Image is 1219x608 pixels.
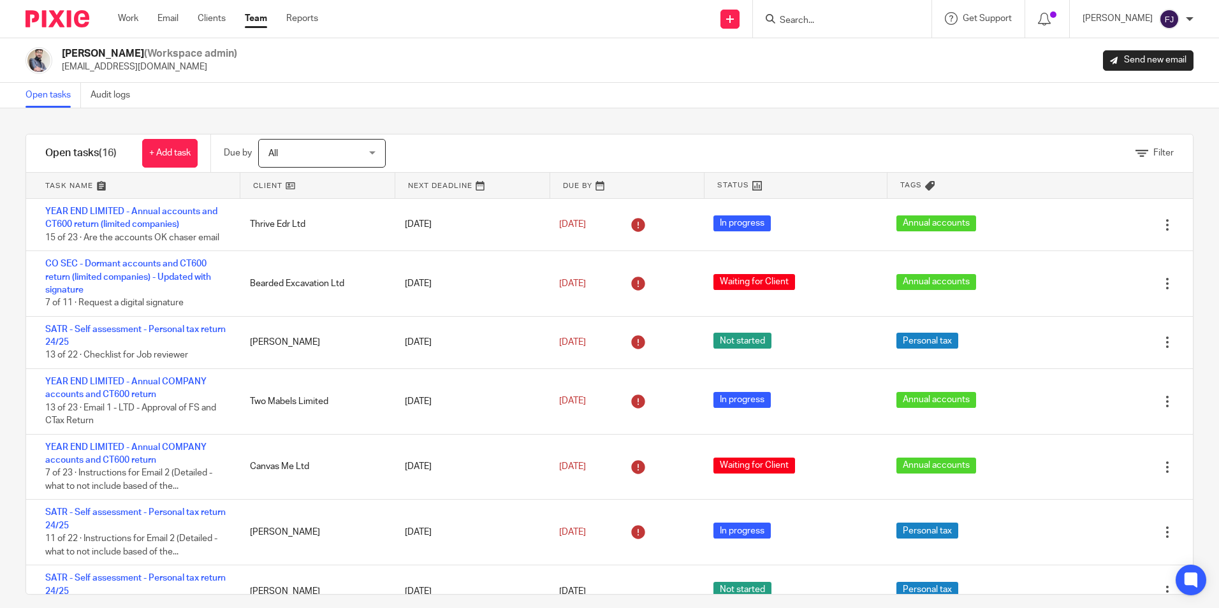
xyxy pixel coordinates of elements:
div: [DATE] [392,454,546,479]
span: 13 of 22 · Checklist for Job reviewer [45,351,188,360]
span: Not started [713,333,771,349]
a: Email [157,12,179,25]
span: Annual accounts [896,215,976,231]
a: YEAR END LIMITED - Annual COMPANY accounts and CT600 return [45,443,207,465]
span: [DATE] [559,220,586,229]
a: YEAR END LIMITED - Annual COMPANY accounts and CT600 return [45,377,207,399]
div: Canvas Me Ltd [237,454,391,479]
span: 7 of 23 · Instructions for Email 2 (Detailed - what to not include based of the... [45,469,212,491]
div: [DATE] [392,519,546,545]
a: Work [118,12,138,25]
div: [DATE] [392,389,546,414]
span: In progress [713,392,771,408]
span: 11 of 22 · Instructions for Email 2 (Detailed - what to not include based of the... [45,534,217,556]
a: Audit logs [91,83,140,108]
h1: Open tasks [45,147,117,160]
p: [PERSON_NAME] [1083,12,1153,25]
span: [DATE] [559,587,586,596]
span: Personal tax [896,582,958,598]
span: Not started [713,582,771,598]
span: Annual accounts [896,274,976,290]
a: Reports [286,12,318,25]
img: Pixie%2002.jpg [26,47,52,74]
span: Waiting for Client [713,274,795,290]
span: 7 of 11 · Request a digital signature [45,298,184,307]
input: Search [778,15,893,27]
span: In progress [713,523,771,539]
a: YEAR END LIMITED - Annual accounts and CT600 return (limited companies) [45,207,217,229]
span: Annual accounts [896,458,976,474]
div: [DATE] [392,579,546,604]
div: Thrive Edr Ltd [237,212,391,237]
a: + Add task [142,139,198,168]
p: Due by [224,147,252,159]
span: [DATE] [559,462,586,471]
span: [DATE] [559,528,586,537]
span: Personal tax [896,333,958,349]
span: All [268,149,278,158]
span: Annual accounts [896,392,976,408]
span: Personal tax [896,523,958,539]
span: Filter [1153,148,1174,157]
div: [PERSON_NAME] [237,519,391,545]
div: [PERSON_NAME] [237,329,391,355]
span: Waiting for Client [713,458,795,474]
a: CO SEC - Dormant accounts and CT600 return (limited companies) - Updated with signature [45,259,211,294]
a: Send new email [1103,50,1193,71]
span: Tags [900,180,922,191]
span: [DATE] [559,338,586,347]
span: 13 of 23 · Email 1 - LTD - Approval of FS and CTax Return [45,403,216,426]
a: SATR - Self assessment - Personal tax return 24/25 [45,325,226,347]
div: [PERSON_NAME] [237,579,391,604]
h2: [PERSON_NAME] [62,47,237,61]
span: (16) [99,148,117,158]
a: Team [245,12,267,25]
span: (Workspace admin) [144,48,237,59]
div: Bearded Excavation Ltd [237,271,391,296]
span: [DATE] [559,279,586,288]
div: [DATE] [392,212,546,237]
div: [DATE] [392,329,546,355]
span: [DATE] [559,397,586,406]
span: Get Support [963,14,1012,23]
div: [DATE] [392,271,546,296]
a: SATR - Self assessment - Personal tax return 24/25 [45,508,226,530]
p: [EMAIL_ADDRESS][DOMAIN_NAME] [62,61,237,73]
div: Two Mabels Limited [237,389,391,414]
span: 15 of 23 · Are the accounts OK chaser email [45,233,219,242]
a: SATR - Self assessment - Personal tax return 24/25 [45,574,226,595]
a: Clients [198,12,226,25]
span: In progress [713,215,771,231]
span: Status [717,180,749,191]
img: Pixie [26,10,89,27]
img: svg%3E [1159,9,1179,29]
a: Open tasks [26,83,81,108]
